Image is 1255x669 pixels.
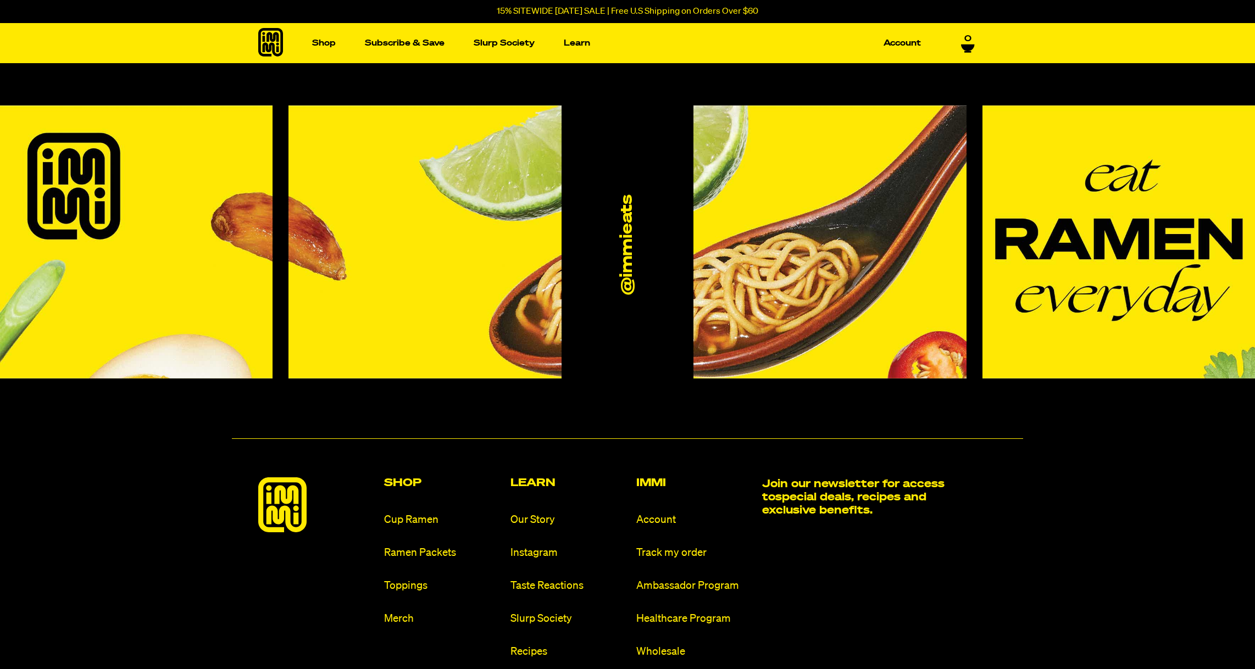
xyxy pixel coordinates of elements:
[636,578,753,593] a: Ambassador Program
[469,35,539,52] a: Slurp Society
[510,512,627,527] a: Our Story
[636,545,753,560] a: Track my order
[636,611,753,626] a: Healthcare Program
[510,477,627,488] h2: Learn
[879,35,925,52] a: Account
[693,105,966,378] img: Instagram
[636,644,753,659] a: Wholesale
[762,477,952,517] h2: Join our newsletter for access to special deals, recipes and exclusive benefits.
[384,477,501,488] h2: Shop
[384,512,501,527] a: Cup Ramen
[360,35,449,52] a: Subscribe & Save
[636,512,753,527] a: Account
[497,7,758,16] p: 15% SITEWIDE [DATE] SALE | Free U.S Shipping on Orders Over $60
[559,35,595,52] a: Learn
[288,105,561,378] img: Instagram
[982,105,1255,378] img: Instagram
[384,545,501,560] a: Ramen Packets
[964,30,971,40] span: 0
[308,35,340,52] a: Shop
[618,195,637,295] a: @immieats
[384,611,501,626] a: Merch
[636,477,753,488] h2: Immi
[384,578,501,593] a: Toppings
[308,23,925,63] nav: Main navigation
[510,578,627,593] a: Taste Reactions
[258,477,307,532] img: immieats
[510,611,627,626] a: Slurp Society
[961,30,975,49] a: 0
[510,644,627,659] a: Recipes
[510,545,627,560] a: Instagram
